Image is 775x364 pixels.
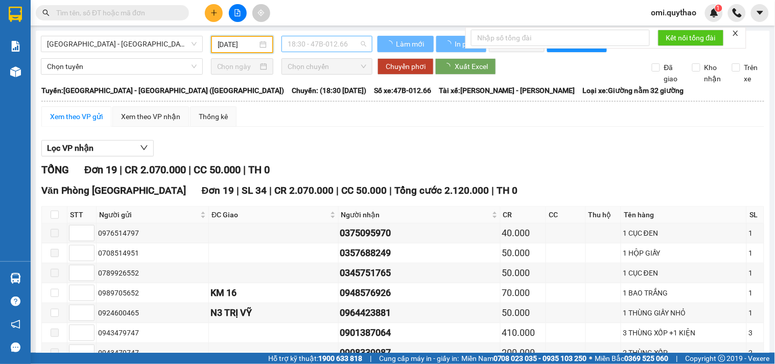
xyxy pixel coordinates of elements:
div: 0345751765 [340,266,499,280]
span: Cung cấp máy in - giấy in: [379,353,459,364]
span: Hỗ trợ kỹ thuật: [268,353,362,364]
span: Chuyến: (18:30 [DATE]) [292,85,366,96]
img: warehouse-icon [10,66,21,77]
span: Làm mới [396,38,426,50]
button: plus [205,4,223,22]
div: 410.000 [502,326,545,340]
div: Thống kê [199,111,228,122]
span: omi.quythao [643,6,705,19]
span: notification [11,320,20,329]
div: 50.000 [502,306,545,320]
strong: 1900 633 818 [318,354,362,362]
div: 1 [748,307,762,318]
div: 50.000 [502,266,545,280]
div: 0789926552 [98,267,207,279]
b: Tuyến: [GEOGRAPHIC_DATA] - [GEOGRAPHIC_DATA] ([GEOGRAPHIC_DATA]) [41,86,284,95]
span: Lọc VP nhận [47,142,93,154]
div: 1 THÙNG GIẤY NHỎ [623,307,745,318]
span: Loại xe: Giường nằm 32 giường [583,85,684,96]
input: Nhập số tổng đài [471,30,650,46]
span: | [189,164,191,176]
img: warehouse-icon [10,273,21,284]
span: In phơi [455,38,478,50]
span: Người gửi [99,209,198,220]
span: Xuất Excel [455,61,488,72]
div: 2 THÙNG XỐP [623,347,745,358]
img: logo-vxr [9,7,22,22]
span: search [42,9,50,16]
span: loading [386,40,394,48]
span: ⚪️ [590,356,593,360]
button: aim [252,4,270,22]
div: 1 [748,287,762,299]
button: Lọc VP nhận [41,140,154,156]
button: Chuyển phơi [378,58,434,75]
div: 40.000 [502,226,545,240]
span: SL 34 [242,185,267,196]
span: Đơn 19 [84,164,117,176]
span: | [237,185,239,196]
span: Tổng cước 2.120.000 [394,185,489,196]
span: | [336,185,339,196]
div: 0375095970 [340,226,499,240]
div: 0357688249 [340,246,499,260]
div: 0924600465 [98,307,207,318]
button: file-add [229,4,247,22]
div: 2 [748,347,762,358]
th: CC [546,207,585,223]
span: Kết nối tổng đài [666,32,716,43]
span: Đơn 19 [202,185,234,196]
div: Xem theo VP nhận [121,111,180,122]
span: file-add [234,9,241,16]
button: Kết nối tổng đài [658,30,724,46]
strong: 0369 525 060 [625,354,669,362]
div: 3 [748,327,762,338]
div: 0976514797 [98,227,207,239]
span: loading [444,40,453,48]
span: loading [443,63,455,70]
span: | [491,185,494,196]
button: Làm mới [378,36,434,52]
span: Kho nhận [700,62,725,84]
span: Văn Phòng [GEOGRAPHIC_DATA] [41,185,186,196]
span: copyright [718,355,725,362]
span: Miền Bắc [595,353,669,364]
th: STT [67,207,97,223]
img: icon-new-feature [710,8,719,17]
th: Thu hộ [586,207,622,223]
button: In phơi [436,36,486,52]
span: | [269,185,272,196]
div: 3 THÙNG XỐP +1 KIỆN [623,327,745,338]
span: down [140,144,148,152]
span: Chọn chuyến [288,59,366,74]
span: Chọn tuyến [47,59,197,74]
span: CR 2.070.000 [125,164,186,176]
img: solution-icon [10,41,21,52]
span: question-circle [11,297,20,306]
span: TH 0 [497,185,518,196]
sup: 1 [715,5,722,12]
img: phone-icon [733,8,742,17]
span: TH 0 [248,164,270,176]
span: plus [210,9,218,16]
div: 0908339987 [340,346,499,360]
span: 1 [717,5,720,12]
strong: 0708 023 035 - 0935 103 250 [494,354,587,362]
div: 0943479747 [98,327,207,338]
span: aim [257,9,265,16]
input: 12/10/2025 [218,39,258,50]
span: close [732,30,739,37]
span: message [11,343,20,352]
span: | [389,185,392,196]
span: caret-down [756,8,765,17]
div: 1 [748,227,762,239]
span: | [370,353,371,364]
div: 1 [748,247,762,259]
span: TỔNG [41,164,69,176]
div: 70.000 [502,286,545,300]
div: 0964423881 [340,306,499,320]
div: 1 HỘP GIẤY [623,247,745,259]
div: KM 16 [210,286,337,300]
div: 0948576926 [340,286,499,300]
span: Sài Gòn - Đắk Lắk (BXMT) [47,36,197,52]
